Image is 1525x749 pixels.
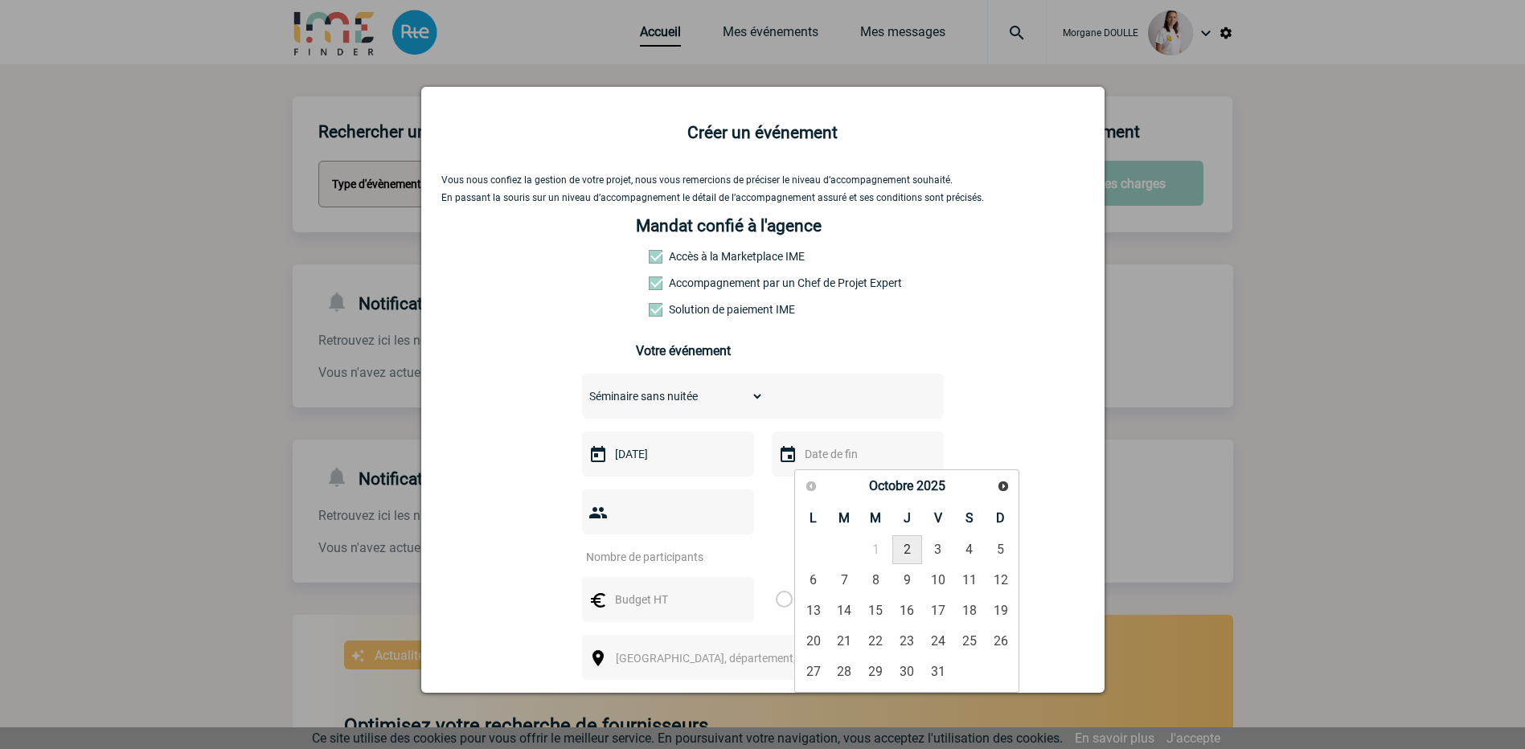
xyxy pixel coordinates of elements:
[649,250,719,263] label: Accès à la Marketplace IME
[954,566,984,595] a: 11
[986,535,1015,564] a: 5
[924,535,953,564] a: 3
[830,627,859,656] a: 21
[892,566,922,595] a: 9
[441,174,1084,186] p: Vous nous confiez la gestion de votre projet, nous vous remercions de préciser le niveau d’accomp...
[892,627,922,656] a: 23
[582,546,733,567] input: Nombre de participants
[636,343,889,358] h3: Votre événement
[798,657,828,686] a: 27
[838,510,850,526] span: Mardi
[986,566,1015,595] a: 12
[916,478,945,493] span: 2025
[870,510,881,526] span: Mercredi
[892,596,922,625] a: 16
[861,566,891,595] a: 8
[986,596,1015,625] a: 19
[830,657,859,686] a: 28
[934,510,942,526] span: Vendredi
[616,652,839,665] span: [GEOGRAPHIC_DATA], département, région...
[924,627,953,656] a: 24
[991,474,1015,497] a: Suivant
[954,596,984,625] a: 18
[861,627,891,656] a: 22
[441,123,1084,142] h2: Créer un événement
[861,596,891,625] a: 15
[904,510,911,526] span: Jeudi
[924,566,953,595] a: 10
[892,535,922,564] a: 2
[830,566,859,595] a: 7
[798,596,828,625] a: 13
[776,577,793,622] label: Par personne
[954,535,984,564] a: 4
[649,303,719,316] label: Conformité aux process achat client, Prise en charge de la facturation, Mutualisation de plusieur...
[611,589,722,610] input: Budget HT
[441,192,1084,203] p: En passant la souris sur un niveau d’accompagnement le détail de l’accompagnement assuré et ses c...
[892,657,922,686] a: 30
[924,596,953,625] a: 17
[861,657,891,686] a: 29
[611,444,722,465] input: Date de début
[830,596,859,625] a: 14
[801,444,912,465] input: Date de fin
[965,510,974,526] span: Samedi
[810,510,817,526] span: Lundi
[997,480,1010,493] span: Suivant
[996,510,1005,526] span: Dimanche
[649,276,719,289] label: Prestation payante
[869,478,913,493] span: Octobre
[798,627,828,656] a: 20
[954,627,984,656] a: 25
[924,657,953,686] a: 31
[636,216,822,235] h4: Mandat confié à l'agence
[986,627,1015,656] a: 26
[798,566,828,595] a: 6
